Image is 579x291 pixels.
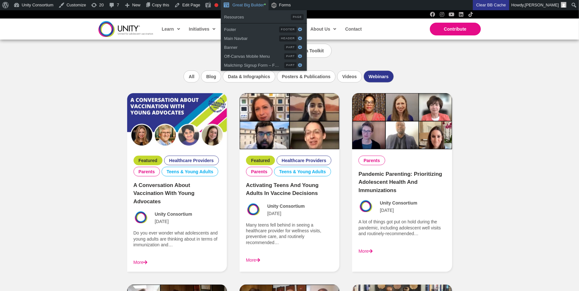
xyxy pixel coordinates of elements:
[267,211,281,216] span: [DATE]
[224,60,284,69] span: Mailchimp Signup Form – Footer
[449,12,454,17] a: YouTube
[134,210,148,225] img: Avatar photo
[189,24,216,34] span: Initiatives
[277,71,336,83] li: Posters & Publications
[98,21,153,37] img: unity-logo-dark
[440,12,445,17] a: Instagram
[284,62,297,68] span: PART
[310,24,336,34] span: About Us
[345,26,362,32] span: Contact
[246,202,261,217] img: Avatar photo
[224,42,284,51] span: Banner
[246,182,319,197] a: Activating Teens and Young Adults in Vaccine Decisions
[224,51,284,60] span: Off-Canvas Mobile Menu
[284,53,297,59] span: PART
[134,260,148,265] a: More
[459,12,464,17] a: LinkedIn
[246,222,333,245] p: Many teens fell behind in seeing a healthcare provider for wellness visits, preventive care, and ...
[279,35,297,41] span: HEADER
[214,3,218,7] div: Focus keyphrase not set
[139,158,157,163] a: Featured
[358,219,445,236] p: A lot of things got put on hold during the pandemic, including adolescent well visits and routine...
[525,3,559,7] span: [PERSON_NAME]
[134,182,195,205] a: A Conversation about Vaccination with Young Advocates
[264,1,266,8] span: •
[430,12,435,17] a: Facebook
[127,118,227,123] a: A Conversation about Vaccination with Young Advocates
[224,34,279,42] span: Main Navbar
[251,158,270,163] a: Featured
[155,219,169,224] span: [DATE]
[282,158,326,163] a: Healthcare Providers
[134,230,221,248] p: Do you ever wonder what adolescents and young adults are thinking about in terms of immunization ...
[468,12,474,17] a: TikTok
[297,61,303,69] span: Open in wp-admin
[380,200,417,206] span: Unity Consortium
[297,52,303,60] span: Open in wp-admin
[155,211,192,217] span: Unity Consortium
[364,158,380,163] a: Parents
[251,169,267,175] a: Parents
[297,43,303,51] span: Open in wp-admin
[358,249,373,254] a: More
[307,22,339,36] a: About Us
[167,169,214,175] a: Teens & Young Adults
[430,23,481,35] a: Contribute
[284,44,297,50] span: PART
[246,257,260,263] a: More
[267,203,305,209] span: Unity Consortium
[139,169,155,175] a: Parents
[279,169,326,175] a: Teens & Young Adults
[169,158,214,163] a: Healthcare Providers
[162,24,180,34] span: Learn
[297,34,303,42] span: Open in wp-admin
[201,71,221,83] li: Blog
[444,26,467,32] span: Contribute
[224,12,291,20] span: Resources
[342,22,364,36] a: Contact
[291,14,304,20] span: Page
[337,71,362,83] li: Videos
[358,171,442,193] a: Pandemic Parenting: Prioritizing Adolescent Health and Immunizations
[352,118,452,123] a: Pandemic Parenting: Prioritizing Adolescent Health and Immunizations
[297,25,303,33] span: Open in wp-admin
[223,71,275,83] li: Data & Infographics
[358,199,373,214] img: Avatar photo
[380,207,394,213] span: [DATE]
[184,71,199,83] li: All
[279,26,297,33] span: FOOTER
[364,71,394,83] li: Webinars
[224,25,279,33] span: Footer
[240,118,339,123] a: Activating Teens and Young Adults in Vaccine Decisions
